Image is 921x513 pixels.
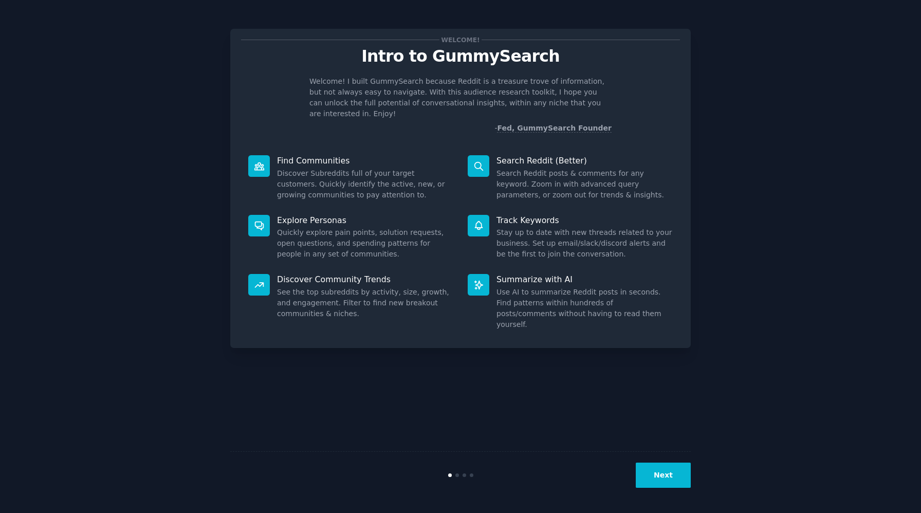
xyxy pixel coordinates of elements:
dd: Discover Subreddits full of your target customers. Quickly identify the active, new, or growing c... [277,168,453,200]
p: Find Communities [277,155,453,166]
p: Intro to GummySearch [241,47,680,65]
dd: Use AI to summarize Reddit posts in seconds. Find patterns within hundreds of posts/comments with... [496,287,673,330]
a: Fed, GummySearch Founder [497,124,612,133]
button: Next [636,463,691,488]
dd: Stay up to date with new threads related to your business. Set up email/slack/discord alerts and ... [496,227,673,260]
p: Explore Personas [277,215,453,226]
dd: Search Reddit posts & comments for any keyword. Zoom in with advanced query parameters, or zoom o... [496,168,673,200]
p: Summarize with AI [496,274,673,285]
div: - [494,123,612,134]
dd: Quickly explore pain points, solution requests, open questions, and spending patterns for people ... [277,227,453,260]
p: Welcome! I built GummySearch because Reddit is a treasure trove of information, but not always ea... [309,76,612,119]
dd: See the top subreddits by activity, size, growth, and engagement. Filter to find new breakout com... [277,287,453,319]
p: Track Keywords [496,215,673,226]
p: Discover Community Trends [277,274,453,285]
span: Welcome! [439,34,482,45]
p: Search Reddit (Better) [496,155,673,166]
